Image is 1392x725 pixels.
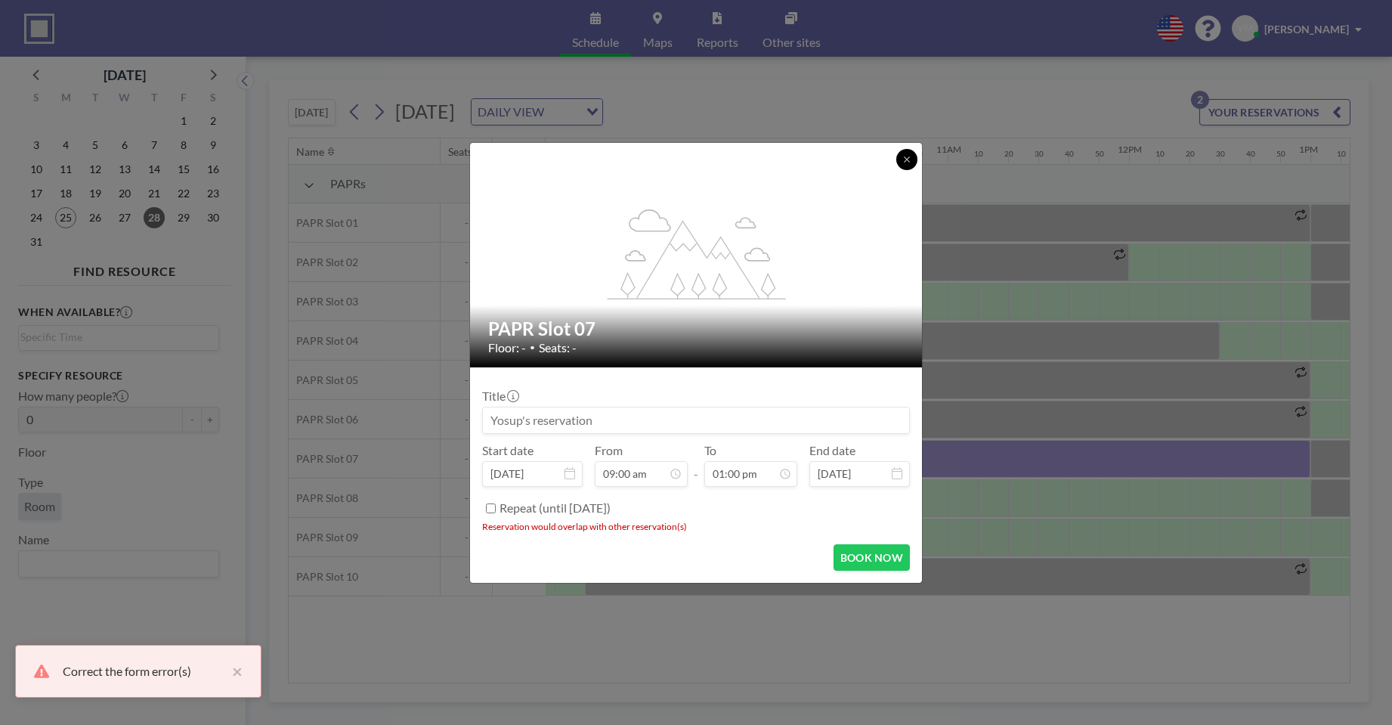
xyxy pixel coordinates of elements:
[224,662,243,680] button: close
[704,443,716,458] label: To
[595,443,623,458] label: From
[809,443,855,458] label: End date
[482,521,910,532] li: Reservation would overlap with other reservation(s)
[694,448,698,482] span: -
[482,443,534,458] label: Start date
[539,340,577,355] span: Seats: -
[530,342,535,353] span: •
[63,662,224,680] div: Correct the form error(s)
[500,500,611,516] label: Repeat (until [DATE])
[483,407,909,433] input: Yosup's reservation
[482,389,518,404] label: Title
[608,208,786,299] g: flex-grow: 1.2;
[834,544,910,571] button: BOOK NOW
[488,318,905,340] h2: PAPR Slot 07
[488,340,526,355] span: Floor: -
